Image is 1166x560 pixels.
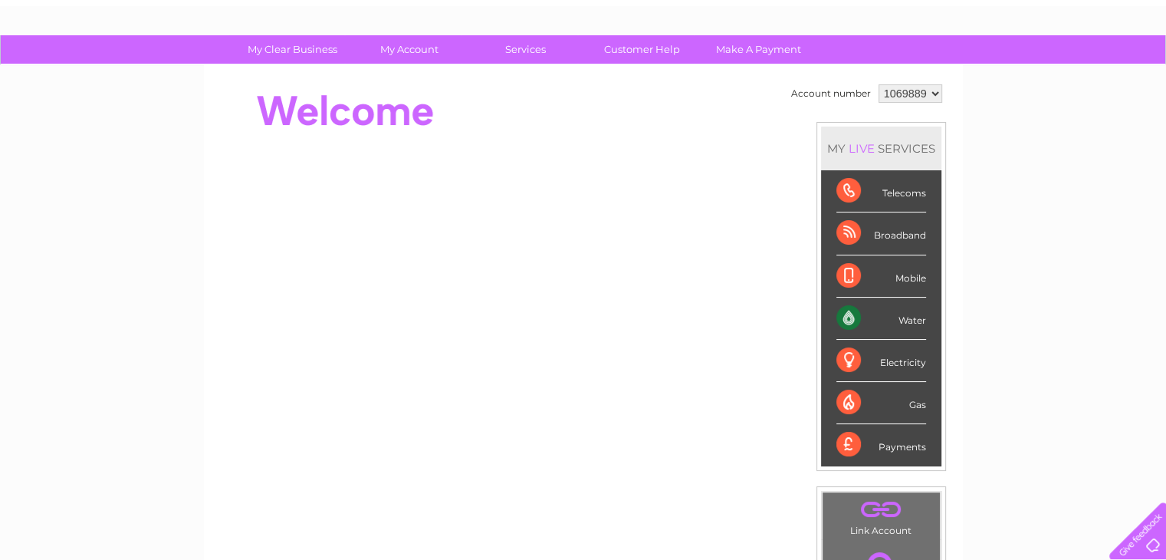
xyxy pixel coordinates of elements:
a: Services [462,35,589,64]
div: LIVE [846,141,878,156]
a: Blog [1033,65,1055,77]
div: Electricity [836,340,926,382]
td: Account number [787,81,875,107]
a: My Clear Business [229,35,356,64]
a: Make A Payment [695,35,822,64]
div: Water [836,298,926,340]
a: 0333 014 3131 [877,8,983,27]
div: Broadband [836,212,926,255]
div: Mobile [836,255,926,298]
div: Telecoms [836,170,926,212]
a: . [826,496,936,523]
a: Customer Help [579,35,705,64]
div: MY SERVICES [821,127,941,170]
img: logo.png [41,40,119,87]
a: My Account [346,35,472,64]
div: Gas [836,382,926,424]
a: Energy [934,65,968,77]
a: Log out [1115,65,1151,77]
div: Clear Business is a trading name of Verastar Limited (registered in [GEOGRAPHIC_DATA] No. 3667643... [222,8,946,74]
div: Payments [836,424,926,466]
a: Water [896,65,925,77]
a: Telecoms [977,65,1023,77]
a: Contact [1064,65,1102,77]
td: Link Account [822,492,941,540]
